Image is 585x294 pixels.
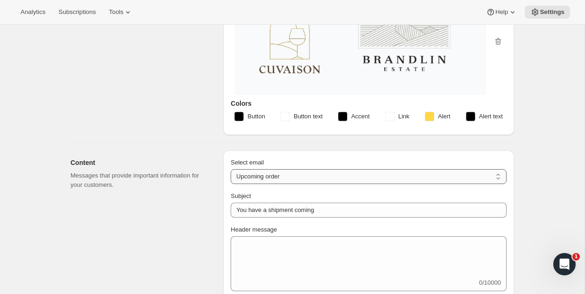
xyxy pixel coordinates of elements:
[495,8,508,16] span: Help
[231,192,251,199] span: Subject
[231,99,507,108] h3: Colors
[572,253,580,260] span: 1
[103,6,138,19] button: Tools
[419,109,456,124] button: Alert
[540,8,564,16] span: Settings
[294,112,323,121] span: Button text
[70,158,208,167] h2: Content
[479,112,503,121] span: Alert text
[275,109,328,124] button: Button text
[231,159,264,166] span: Select email
[525,6,570,19] button: Settings
[553,253,576,275] iframe: Intercom live chat
[58,8,96,16] span: Subscriptions
[109,8,123,16] span: Tools
[438,112,451,121] span: Alert
[15,6,51,19] button: Analytics
[53,6,101,19] button: Subscriptions
[332,109,375,124] button: Accent
[380,109,415,124] button: Link
[460,109,508,124] button: Alert text
[480,6,523,19] button: Help
[351,112,370,121] span: Accent
[398,112,409,121] span: Link
[21,8,45,16] span: Analytics
[229,109,271,124] button: Button
[70,171,208,190] p: Messages that provide important information for your customers.
[231,226,277,233] span: Header message
[247,112,265,121] span: Button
